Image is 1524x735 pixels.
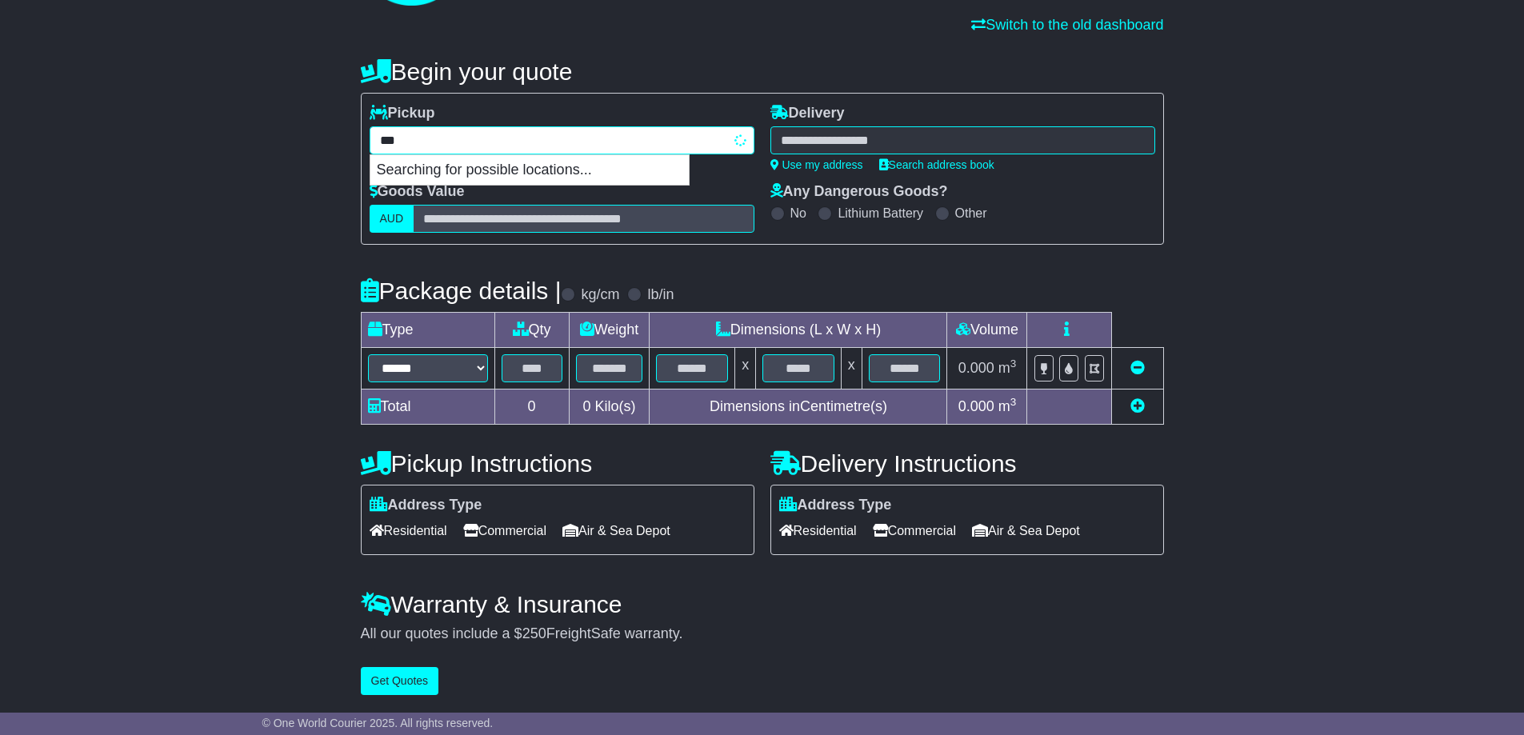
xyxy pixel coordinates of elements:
label: Delivery [770,105,845,122]
td: Weight [569,313,650,348]
span: 0.000 [958,398,994,414]
div: All our quotes include a $ FreightSafe warranty. [361,625,1164,643]
a: Switch to the old dashboard [971,17,1163,33]
span: 0.000 [958,360,994,376]
span: Commercial [463,518,546,543]
label: Goods Value [370,183,465,201]
span: m [998,360,1017,376]
label: Lithium Battery [838,206,923,221]
td: x [841,348,862,389]
span: Air & Sea Depot [562,518,670,543]
td: x [735,348,756,389]
td: Qty [494,313,569,348]
sup: 3 [1010,396,1017,408]
label: No [790,206,806,221]
td: Dimensions in Centimetre(s) [650,389,947,425]
button: Get Quotes [361,667,439,695]
a: Search address book [879,158,994,171]
h4: Warranty & Insurance [361,591,1164,617]
span: Air & Sea Depot [972,518,1080,543]
label: lb/in [647,286,674,304]
p: Searching for possible locations... [370,155,689,186]
td: Total [361,389,494,425]
td: Dimensions (L x W x H) [650,313,947,348]
label: Other [955,206,987,221]
label: Address Type [779,497,892,514]
h4: Delivery Instructions [770,450,1164,477]
typeahead: Please provide city [370,126,754,154]
label: Address Type [370,497,482,514]
td: Volume [947,313,1027,348]
h4: Pickup Instructions [361,450,754,477]
span: Residential [370,518,447,543]
span: m [998,398,1017,414]
label: AUD [370,205,414,233]
td: 0 [494,389,569,425]
a: Add new item [1130,398,1145,414]
h4: Package details | [361,278,562,304]
a: Use my address [770,158,863,171]
td: Kilo(s) [569,389,650,425]
label: Pickup [370,105,435,122]
span: Residential [779,518,857,543]
span: 250 [522,625,546,641]
sup: 3 [1010,358,1017,369]
label: Any Dangerous Goods? [770,183,948,201]
td: Type [361,313,494,348]
span: © One World Courier 2025. All rights reserved. [262,717,494,729]
a: Remove this item [1130,360,1145,376]
label: kg/cm [581,286,619,304]
span: Commercial [873,518,956,543]
h4: Begin your quote [361,58,1164,85]
span: 0 [582,398,590,414]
